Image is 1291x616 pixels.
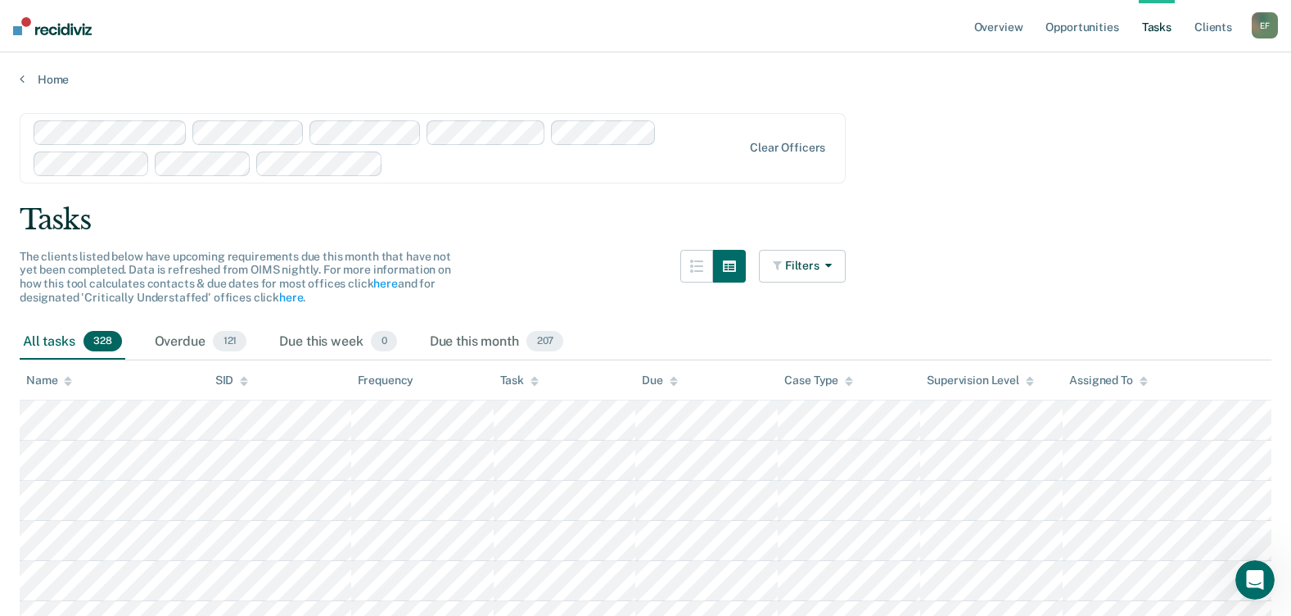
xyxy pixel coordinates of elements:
div: Supervision Level [927,374,1034,387]
div: Frequency [358,374,414,387]
button: EF [1252,12,1278,38]
a: here [279,291,303,304]
div: Clear officers [750,141,825,155]
div: Due [642,374,678,387]
div: Assigned To [1069,374,1147,387]
span: 328 [84,331,122,352]
div: E F [1252,12,1278,38]
div: Overdue121 [151,324,251,360]
span: 207 [526,331,563,352]
span: 0 [371,331,396,352]
div: All tasks328 [20,324,125,360]
div: Case Type [784,374,853,387]
button: Filters [759,250,846,283]
div: Due this month207 [427,324,567,360]
span: 121 [213,331,246,352]
div: Due this week0 [276,324,399,360]
div: Task [500,374,539,387]
div: SID [215,374,249,387]
iframe: Intercom live chat [1235,560,1275,600]
div: Name [26,374,72,387]
span: The clients listed below have upcoming requirements due this month that have not yet been complet... [20,250,451,304]
a: Home [20,72,1271,87]
img: Recidiviz [13,17,92,35]
div: Tasks [20,203,1271,237]
a: here [373,277,397,290]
